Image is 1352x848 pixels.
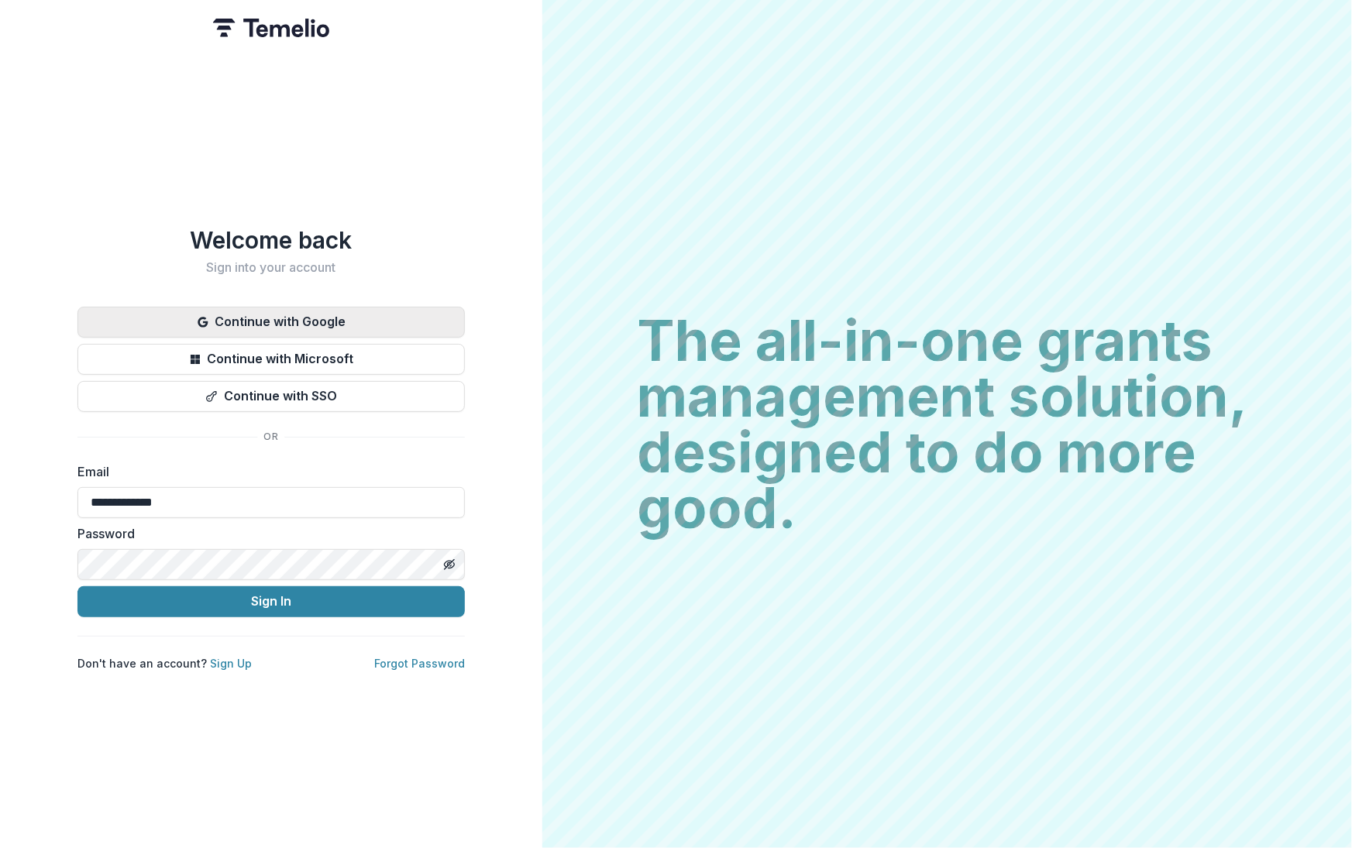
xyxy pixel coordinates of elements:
[210,657,252,670] a: Sign Up
[77,307,465,338] button: Continue with Google
[213,19,329,37] img: Temelio
[77,462,456,481] label: Email
[77,381,465,412] button: Continue with SSO
[77,655,252,671] p: Don't have an account?
[374,657,465,670] a: Forgot Password
[437,552,462,577] button: Toggle password visibility
[77,260,465,275] h2: Sign into your account
[77,586,465,617] button: Sign In
[77,226,465,254] h1: Welcome back
[77,524,456,543] label: Password
[77,344,465,375] button: Continue with Microsoft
